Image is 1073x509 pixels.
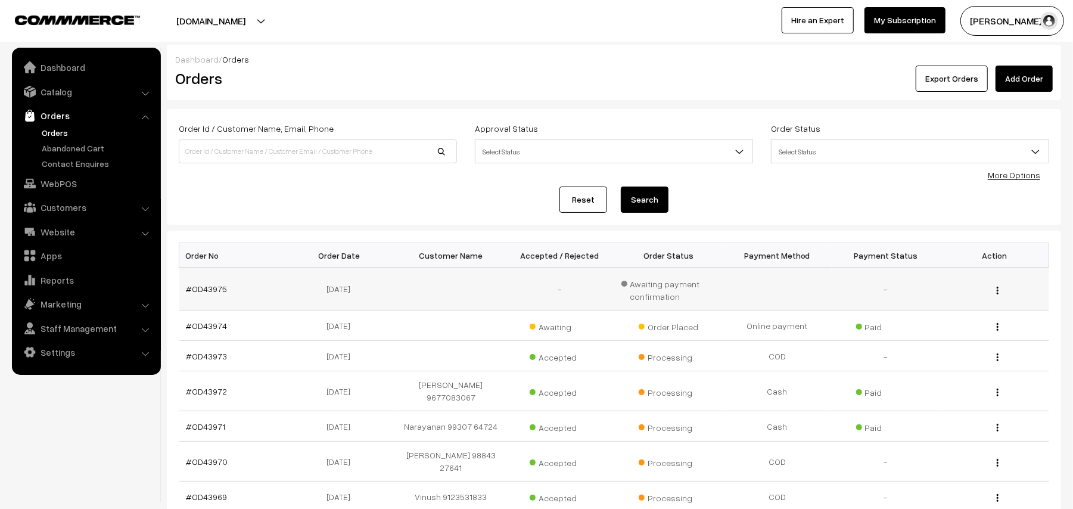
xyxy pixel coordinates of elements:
[997,494,999,502] img: Menu
[288,268,397,311] td: [DATE]
[288,311,397,341] td: [DATE]
[288,341,397,371] td: [DATE]
[15,221,157,243] a: Website
[723,371,832,411] td: Cash
[179,122,334,135] label: Order Id / Customer Name, Email, Phone
[15,318,157,339] a: Staff Management
[988,170,1040,180] a: More Options
[135,6,287,36] button: [DOMAIN_NAME]
[15,269,157,291] a: Reports
[530,318,589,333] span: Awaiting
[530,489,589,504] span: Accepted
[832,341,941,371] td: -
[175,53,1053,66] div: /
[15,57,157,78] a: Dashboard
[856,418,916,434] span: Paid
[15,342,157,363] a: Settings
[997,459,999,467] img: Menu
[530,454,589,469] span: Accepted
[15,197,157,218] a: Customers
[530,348,589,364] span: Accepted
[288,371,397,411] td: [DATE]
[639,454,698,469] span: Processing
[997,287,999,294] img: Menu
[186,321,228,331] a: #OD43974
[1040,12,1058,30] img: user
[397,442,506,482] td: [PERSON_NAME] 98843 27641
[15,245,157,266] a: Apps
[15,173,157,194] a: WebPOS
[397,243,506,268] th: Customer Name
[288,442,397,482] td: [DATE]
[960,6,1064,36] button: [PERSON_NAME] s…
[186,457,228,467] a: #OD43970
[39,142,157,154] a: Abandoned Cart
[397,411,506,442] td: Narayanan 99307 64724
[723,311,832,341] td: Online payment
[222,54,249,64] span: Orders
[175,54,219,64] a: Dashboard
[916,66,988,92] button: Export Orders
[505,243,614,268] th: Accepted / Rejected
[639,318,698,333] span: Order Placed
[179,139,457,163] input: Order Id / Customer Name / Customer Email / Customer Phone
[723,243,832,268] th: Payment Method
[15,293,157,315] a: Marketing
[639,489,698,504] span: Processing
[856,383,916,399] span: Paid
[39,126,157,139] a: Orders
[639,383,698,399] span: Processing
[530,383,589,399] span: Accepted
[186,421,226,432] a: #OD43971
[530,418,589,434] span: Accepted
[771,139,1049,163] span: Select Status
[186,351,228,361] a: #OD43973
[179,243,288,268] th: Order No
[186,386,228,396] a: #OD43972
[639,348,698,364] span: Processing
[288,411,397,442] td: [DATE]
[723,442,832,482] td: COD
[614,243,723,268] th: Order Status
[782,7,854,33] a: Hire an Expert
[475,139,753,163] span: Select Status
[475,122,538,135] label: Approval Status
[723,411,832,442] td: Cash
[475,141,752,162] span: Select Status
[397,371,506,411] td: [PERSON_NAME] 9677083067
[621,187,668,213] button: Search
[997,353,999,361] img: Menu
[996,66,1053,92] a: Add Order
[997,424,999,432] img: Menu
[723,341,832,371] td: COD
[856,318,916,333] span: Paid
[832,442,941,482] td: -
[832,243,941,268] th: Payment Status
[288,243,397,268] th: Order Date
[621,275,716,303] span: Awaiting payment confirmation
[505,268,614,311] td: -
[15,15,140,24] img: COMMMERCE
[997,323,999,331] img: Menu
[940,243,1049,268] th: Action
[175,69,456,88] h2: Orders
[864,7,946,33] a: My Subscription
[832,268,941,311] td: -
[39,157,157,170] a: Contact Enquires
[997,389,999,396] img: Menu
[15,81,157,103] a: Catalog
[639,418,698,434] span: Processing
[15,105,157,126] a: Orders
[15,12,119,26] a: COMMMERCE
[186,492,228,502] a: #OD43969
[559,187,607,213] a: Reset
[772,141,1049,162] span: Select Status
[771,122,820,135] label: Order Status
[186,284,228,294] a: #OD43975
